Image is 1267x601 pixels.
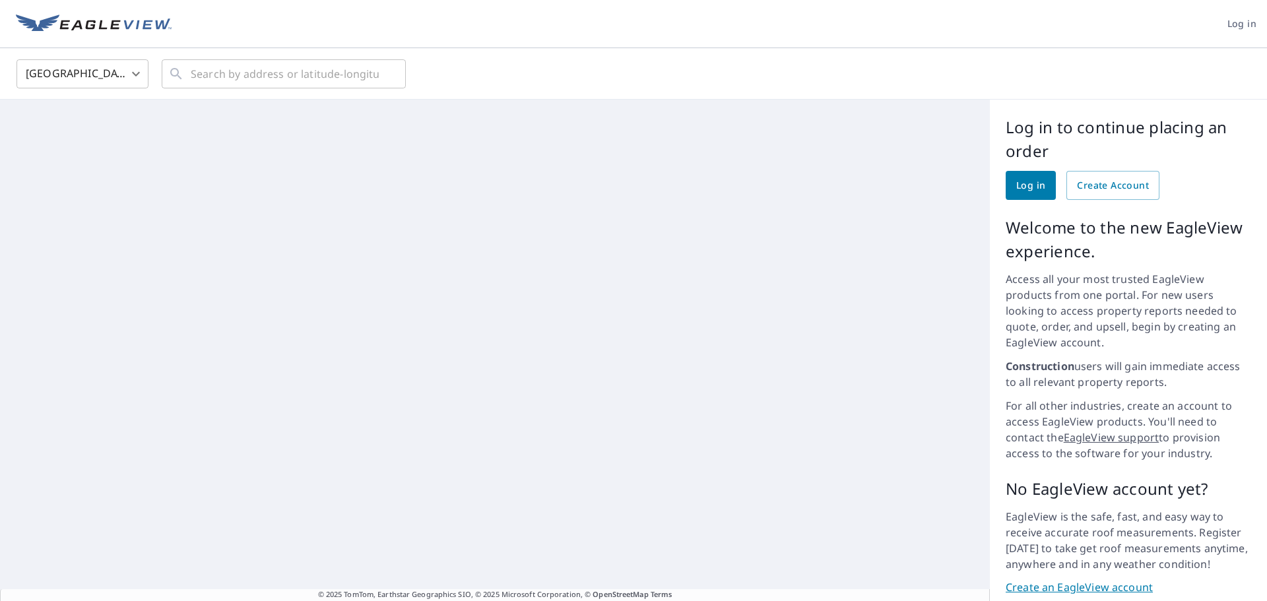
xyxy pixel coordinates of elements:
p: Welcome to the new EagleView experience. [1006,216,1251,263]
a: Create Account [1066,171,1159,200]
p: No EagleView account yet? [1006,477,1251,501]
img: EV Logo [16,15,172,34]
div: [GEOGRAPHIC_DATA] [16,55,148,92]
strong: Construction [1006,359,1074,373]
span: Log in [1016,177,1045,194]
a: EagleView support [1064,430,1159,445]
p: EagleView is the safe, fast, and easy way to receive accurate roof measurements. Register [DATE] ... [1006,509,1251,572]
a: Log in [1006,171,1056,200]
p: Access all your most trusted EagleView products from one portal. For new users looking to access ... [1006,271,1251,350]
p: Log in to continue placing an order [1006,115,1251,163]
span: Log in [1227,16,1256,32]
span: Create Account [1077,177,1149,194]
a: Create an EagleView account [1006,580,1251,595]
input: Search by address or latitude-longitude [191,55,379,92]
a: Terms [651,589,672,599]
span: © 2025 TomTom, Earthstar Geographics SIO, © 2025 Microsoft Corporation, © [318,589,672,600]
p: For all other industries, create an account to access EagleView products. You'll need to contact ... [1006,398,1251,461]
p: users will gain immediate access to all relevant property reports. [1006,358,1251,390]
a: OpenStreetMap [593,589,648,599]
